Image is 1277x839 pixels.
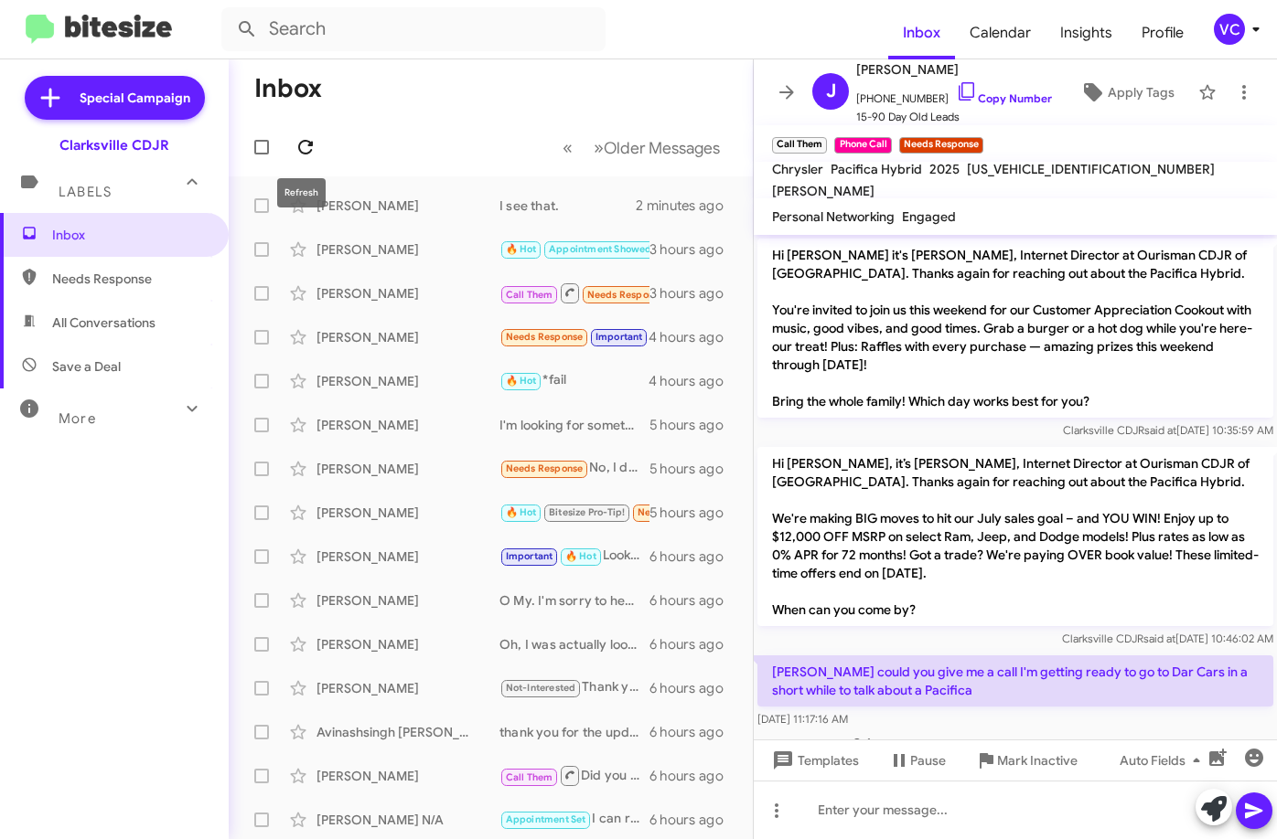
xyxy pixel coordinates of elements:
[594,136,604,159] span: »
[317,196,499,215] div: [PERSON_NAME]
[221,7,606,51] input: Search
[499,239,649,260] div: Ok thank you
[52,226,208,244] span: Inbox
[596,331,643,343] span: Important
[52,357,121,376] span: Save a Deal
[499,326,649,347] div: Do you have any jeep wrangler convertibles?
[317,591,499,610] div: [PERSON_NAME]
[549,506,625,518] span: Bitesize Pro-Tip!
[1143,632,1175,645] span: said at
[317,240,499,259] div: [PERSON_NAME]
[638,506,715,518] span: Needs Response
[960,744,1092,777] button: Mark Inactive
[910,744,946,777] span: Pause
[317,372,499,390] div: [PERSON_NAME]
[317,547,499,566] div: [PERSON_NAME]
[80,89,190,107] span: Special Campaign
[587,289,665,301] span: Needs Response
[757,712,848,726] span: [DATE] 11:17:16 AM
[649,811,738,829] div: 6 hours ago
[757,655,1273,706] p: [PERSON_NAME] could you give me a call I'm getting ready to go to Dar Cars in a short while to ta...
[25,76,205,120] a: Special Campaign
[1120,744,1207,777] span: Auto Fields
[649,328,738,346] div: 4 hours ago
[499,677,649,698] div: Thank you
[52,313,156,332] span: All Conversations
[929,161,960,177] span: 2025
[506,771,553,783] span: Call Them
[499,458,649,479] div: No, I don't think you can get the price down low enough.
[902,208,956,225] span: Engaged
[649,284,738,303] div: 3 hours ago
[636,196,738,215] div: 2 minutes ago
[499,502,649,523] div: I never did, is it still available?
[768,744,859,777] span: Templates
[826,77,836,106] span: J
[754,744,874,777] button: Templates
[499,723,649,741] div: thank you for the update.
[888,6,955,59] a: Inbox
[899,137,983,154] small: Needs Response
[317,635,499,653] div: [PERSON_NAME]
[506,506,537,518] span: 🔥 Hot
[549,243,652,255] span: Appointment Showed
[317,723,499,741] div: Avinashsingh [PERSON_NAME]
[856,108,1052,126] span: 15-90 Day Old Leads
[956,91,1052,105] a: Copy Number
[1046,6,1127,59] span: Insights
[506,375,537,387] span: 🔥 Hot
[1198,14,1257,45] button: VC
[856,58,1052,80] span: [PERSON_NAME]
[772,208,895,225] span: Personal Networking
[59,184,112,200] span: Labels
[277,178,326,207] div: Refresh
[506,682,576,694] span: Not-Interested
[649,460,738,478] div: 5 hours ago
[967,161,1215,177] span: [US_VEHICLE_IDENTIFICATION_NUMBER]
[772,137,827,154] small: Call Them
[604,138,720,158] span: Older Messages
[772,161,823,177] span: Chrysler
[1144,423,1176,437] span: said at
[499,196,636,215] div: I see that.
[506,289,553,301] span: Call Them
[553,129,731,166] nav: Page navigation example
[649,723,738,741] div: 6 hours ago
[583,129,731,166] button: Next
[59,410,96,427] span: More
[317,460,499,478] div: [PERSON_NAME]
[649,635,738,653] div: 6 hours ago
[499,546,649,567] div: Look at the vehicle at my house
[831,161,922,177] span: Pacifica Hybrid
[844,736,1186,762] span: called you on [DATE] 11:26:30 AM
[874,744,960,777] button: Pause
[757,447,1273,626] p: Hi [PERSON_NAME], it’s [PERSON_NAME], Internet Director at Ourisman CDJR of [GEOGRAPHIC_DATA]. Th...
[506,462,584,474] span: Needs Response
[997,744,1078,777] span: Mark Inactive
[317,416,499,434] div: [PERSON_NAME]
[1127,6,1198,59] a: Profile
[59,136,169,154] div: Clarksville CDJR
[834,137,891,154] small: Phone Call
[552,129,584,166] button: Previous
[499,635,649,653] div: Oh, I was actually looking for new cars or, at most, a 2024 with relatively low mileage. I'm look...
[499,281,649,304] div: Just give me a call when the pinnacle hybrid comes in
[649,240,738,259] div: 3 hours ago
[254,74,322,103] h1: Inbox
[499,416,649,434] div: I'm looking for something else
[317,284,499,303] div: [PERSON_NAME]
[1064,76,1189,109] button: Apply Tags
[499,370,649,391] div: *fail
[1108,76,1175,109] span: Apply Tags
[649,767,738,785] div: 6 hours ago
[1214,14,1245,45] div: VC
[563,136,573,159] span: «
[772,183,875,199] span: [PERSON_NAME]
[649,372,738,390] div: 4 hours ago
[955,6,1046,59] a: Calendar
[499,809,649,830] div: I can review this again for you.
[649,547,738,566] div: 6 hours ago
[52,270,208,288] span: Needs Response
